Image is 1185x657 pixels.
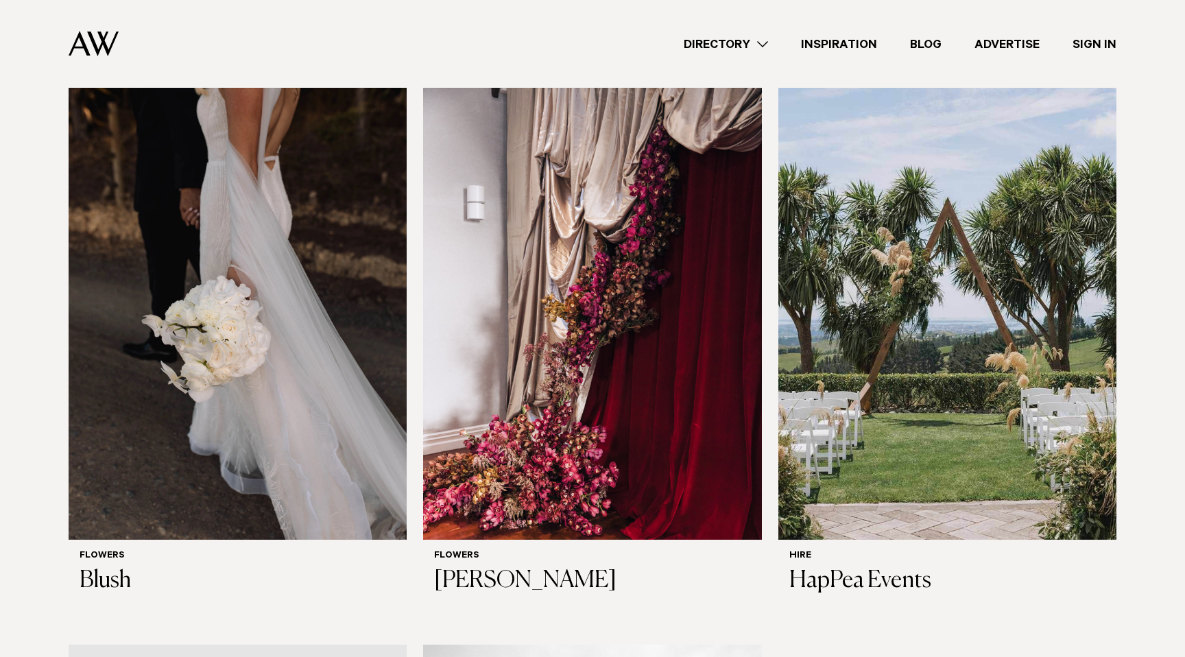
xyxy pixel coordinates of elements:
[789,551,1105,562] h6: Hire
[423,86,761,606] a: Auckland Weddings Flowers | Cecilia Fox Flowers [PERSON_NAME]
[667,35,785,53] a: Directory
[69,86,407,606] a: Auckland Weddings Flowers | Blush Flowers Blush
[69,86,407,540] img: Auckland Weddings Flowers | Blush
[778,86,1116,606] a: Auckland Weddings Hire | HapPea Events Hire HapPea Events
[69,31,119,56] img: Auckland Weddings Logo
[789,567,1105,595] h3: HapPea Events
[785,35,894,53] a: Inspiration
[434,551,750,562] h6: Flowers
[778,86,1116,540] img: Auckland Weddings Hire | HapPea Events
[80,551,396,562] h6: Flowers
[80,567,396,595] h3: Blush
[958,35,1056,53] a: Advertise
[434,567,750,595] h3: [PERSON_NAME]
[1056,35,1133,53] a: Sign In
[423,86,761,540] img: Auckland Weddings Flowers | Cecilia Fox
[894,35,958,53] a: Blog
